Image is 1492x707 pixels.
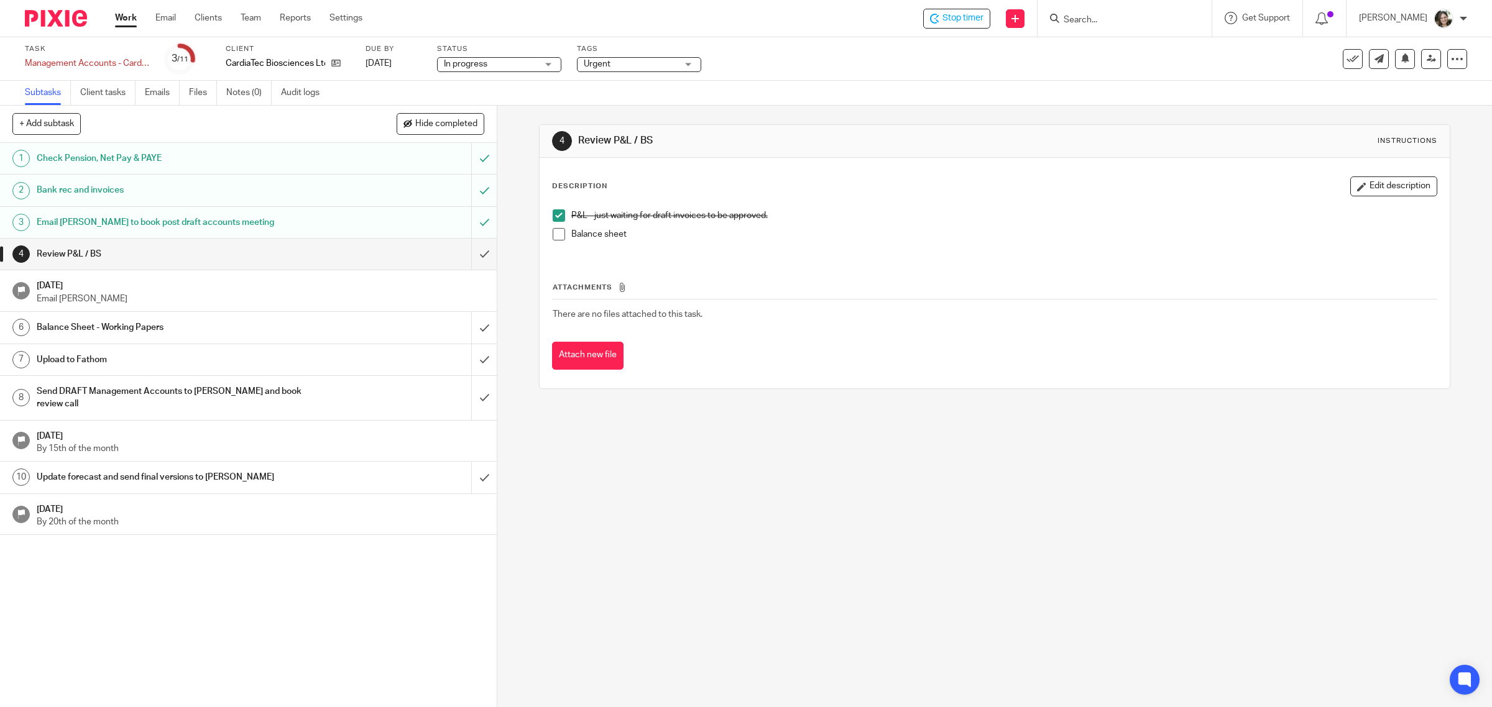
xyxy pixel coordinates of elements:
[281,81,329,105] a: Audit logs
[12,214,30,231] div: 3
[1359,12,1427,24] p: [PERSON_NAME]
[195,12,222,24] a: Clients
[37,318,318,337] h1: Balance Sheet - Working Papers
[25,10,87,27] img: Pixie
[552,131,572,151] div: 4
[280,12,311,24] a: Reports
[552,181,607,191] p: Description
[37,149,318,168] h1: Check Pension, Net Pay & PAYE
[37,382,318,414] h1: Send DRAFT Management Accounts to [PERSON_NAME] and book review call
[12,468,30,486] div: 10
[37,181,318,199] h1: Bank rec and invoices
[12,150,30,167] div: 1
[37,427,484,442] h1: [DATE]
[145,81,180,105] a: Emails
[37,245,318,263] h1: Review P&L / BS
[923,9,990,29] div: CardiaTec Biosciences Ltd - Management Accounts - CardiaTec - August
[444,60,487,68] span: In progress
[415,119,477,129] span: Hide completed
[12,113,81,134] button: + Add subtask
[25,57,149,70] div: Management Accounts - CardiaTec - August
[437,44,561,54] label: Status
[155,12,176,24] a: Email
[226,81,272,105] a: Notes (0)
[37,442,484,455] p: By 15th of the month
[942,12,983,25] span: Stop timer
[12,245,30,263] div: 4
[189,81,217,105] a: Files
[177,56,188,63] small: /11
[226,57,325,70] p: CardiaTec Biosciences Ltd
[1434,9,1453,29] img: barbara-raine-.jpg
[1062,15,1174,26] input: Search
[1378,136,1437,146] div: Instructions
[25,44,149,54] label: Task
[329,12,362,24] a: Settings
[571,228,1437,240] p: Balance sheet
[1350,176,1437,196] button: Edit description
[578,134,1021,147] h1: Review P&L / BS
[366,59,392,68] span: [DATE]
[12,389,30,406] div: 8
[577,44,701,54] label: Tags
[12,182,30,199] div: 2
[37,276,484,292] h1: [DATE]
[552,342,624,370] button: Attach new file
[1242,14,1290,22] span: Get Support
[172,52,188,66] div: 3
[37,500,484,516] h1: [DATE]
[553,310,702,319] span: There are no files attached to this task.
[12,319,30,336] div: 6
[37,213,318,232] h1: Email [PERSON_NAME] to book post draft accounts meeting
[584,60,610,68] span: Urgent
[37,468,318,486] h1: Update forecast and send final versions to [PERSON_NAME]
[12,351,30,368] div: 7
[366,44,421,54] label: Due by
[115,12,137,24] a: Work
[553,284,612,291] span: Attachments
[241,12,261,24] a: Team
[226,44,350,54] label: Client
[37,516,484,528] p: By 20th of the month
[397,113,484,134] button: Hide completed
[571,209,1437,222] p: P&L - just waiting for draft invoices to be approved.
[25,81,71,105] a: Subtasks
[80,81,136,105] a: Client tasks
[37,293,484,305] p: Email [PERSON_NAME]
[37,350,318,369] h1: Upload to Fathom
